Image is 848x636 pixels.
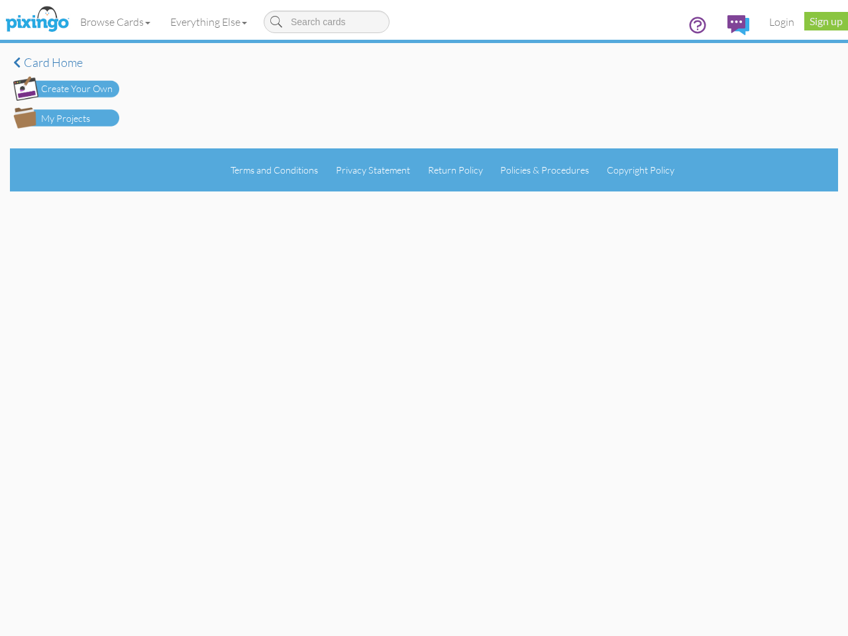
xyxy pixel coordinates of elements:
[41,112,90,126] div: My Projects
[727,15,749,35] img: comments.svg
[41,82,113,96] div: Create Your Own
[13,76,119,101] img: create-own-button.png
[759,5,804,38] a: Login
[428,164,483,176] a: Return Policy
[804,12,848,30] a: Sign up
[336,164,410,176] a: Privacy Statement
[264,11,390,33] input: Search cards
[231,164,318,176] a: Terms and Conditions
[13,107,119,129] img: my-projects-button.png
[70,5,160,38] a: Browse Cards
[13,56,119,70] a: Card home
[607,164,674,176] a: Copyright Policy
[160,5,257,38] a: Everything Else
[2,3,72,36] img: pixingo logo
[500,164,589,176] a: Policies & Procedures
